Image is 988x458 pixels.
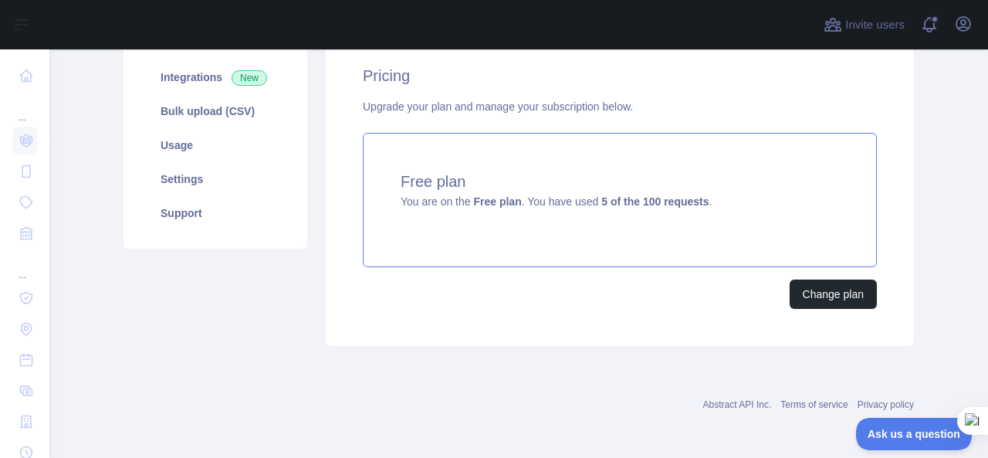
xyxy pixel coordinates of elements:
[780,399,848,410] a: Terms of service
[703,399,772,410] a: Abstract API Inc.
[790,280,877,309] button: Change plan
[142,128,289,162] a: Usage
[821,12,908,37] button: Invite users
[142,60,289,94] a: Integrations New
[401,195,712,208] span: You are on the . You have used .
[12,93,37,124] div: ...
[142,162,289,196] a: Settings
[856,418,973,450] iframe: Toggle Customer Support
[363,65,877,87] h2: Pricing
[12,250,37,281] div: ...
[845,16,905,34] span: Invite users
[142,94,289,128] a: Bulk upload (CSV)
[401,171,839,192] h4: Free plan
[232,70,267,86] span: New
[473,195,521,208] strong: Free plan
[601,195,709,208] strong: 5 of the 100 requests
[363,99,877,114] div: Upgrade your plan and manage your subscription below.
[142,196,289,230] a: Support
[858,399,914,410] a: Privacy policy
